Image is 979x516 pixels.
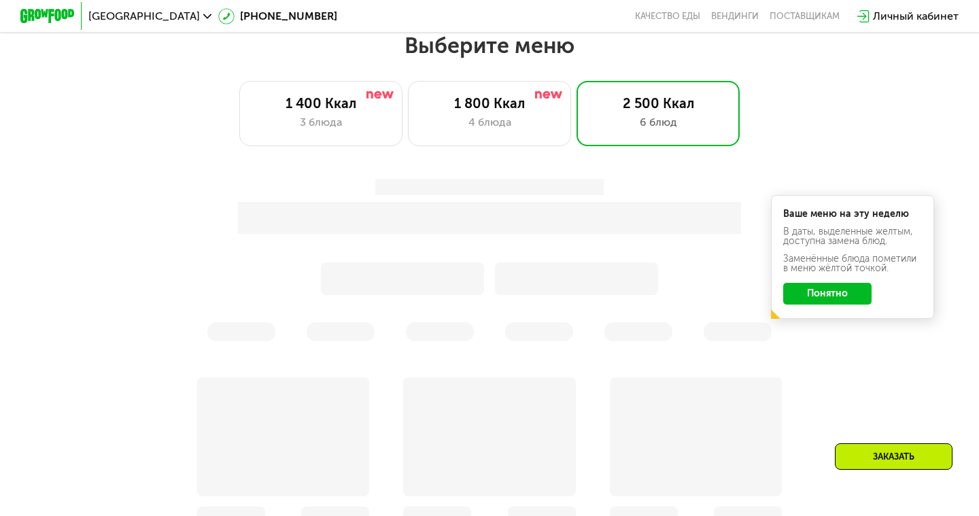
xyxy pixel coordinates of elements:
div: 1 800 Ккал [422,95,557,111]
div: Заменённые блюда пометили в меню жёлтой точкой. [783,254,922,273]
div: поставщикам [770,11,840,22]
div: 6 блюд [591,114,725,131]
div: В даты, выделенные желтым, доступна замена блюд. [783,227,922,246]
span: [GEOGRAPHIC_DATA] [88,11,200,22]
h2: Выберите меню [44,32,935,59]
a: Вендинги [711,11,759,22]
a: Качество еды [635,11,700,22]
a: [PHONE_NUMBER] [218,8,337,24]
div: 3 блюда [254,114,388,131]
div: Ваше меню на эту неделю [783,209,922,219]
div: 1 400 Ккал [254,95,388,111]
div: 2 500 Ккал [591,95,725,111]
div: 4 блюда [422,114,557,131]
div: Личный кабинет [873,8,959,24]
button: Понятно [783,283,872,305]
div: Заказать [835,443,952,470]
